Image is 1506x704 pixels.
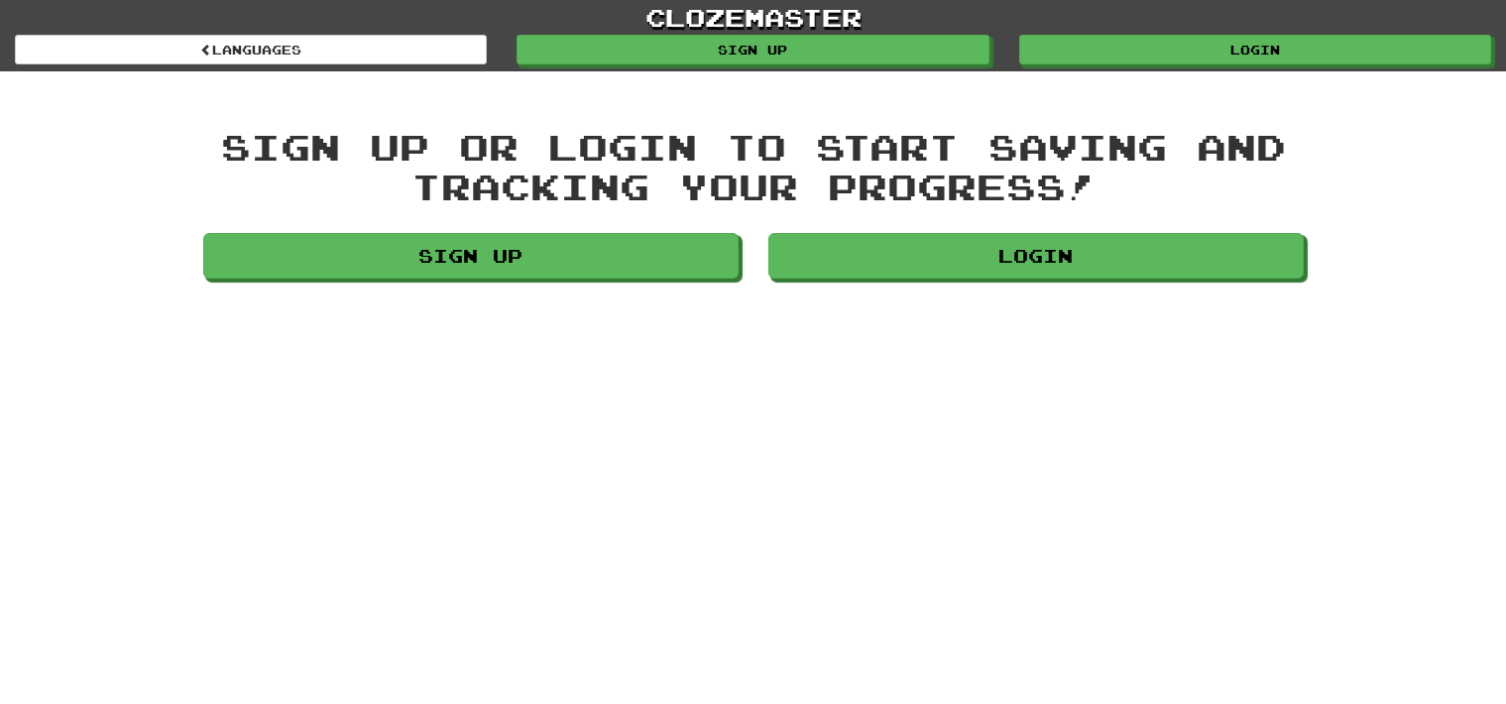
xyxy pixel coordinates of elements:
a: Sign up [203,233,739,279]
a: Login [1019,35,1491,64]
a: Languages [15,35,487,64]
a: Sign up [517,35,988,64]
a: Login [768,233,1304,279]
div: Sign up or login to start saving and tracking your progress! [203,127,1304,205]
